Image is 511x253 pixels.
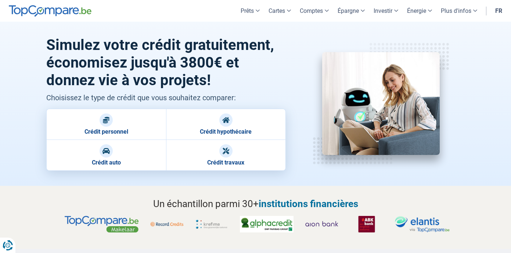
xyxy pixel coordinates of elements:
p: Choisissez le type de crédit que vous souhaitez comparer: [46,92,286,103]
img: crédit consommation [322,52,440,155]
img: TopCompare [9,5,91,17]
a: Crédit hypothécaire Crédit hypothécaire [166,109,286,140]
img: Krefima [195,216,228,232]
img: Crédit hypothécaire [222,116,230,124]
img: Crédit auto [102,147,110,155]
img: Crédit personnel [102,116,110,124]
img: ABK Bank [350,216,383,232]
img: Elantis via TopCompare [395,216,450,232]
a: Crédit personnel Crédit personnel [46,109,166,140]
a: Crédit travaux Crédit travaux [166,140,286,171]
a: Crédit auto Crédit auto [46,140,166,171]
h1: Simulez votre crédit gratuitement, économisez jusqu'à 3800€ et donnez vie à vos projets! [46,36,286,89]
img: TopCompare, makelaars partner voor jouw krediet [65,216,138,232]
h2: Un échantillon parmi 30+ [46,197,465,211]
img: Aion Bank [305,216,338,232]
img: Record Credits [150,216,183,232]
img: Crédit travaux [222,147,230,155]
img: Alphacredit [240,216,294,232]
span: institutions financières [259,198,358,209]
